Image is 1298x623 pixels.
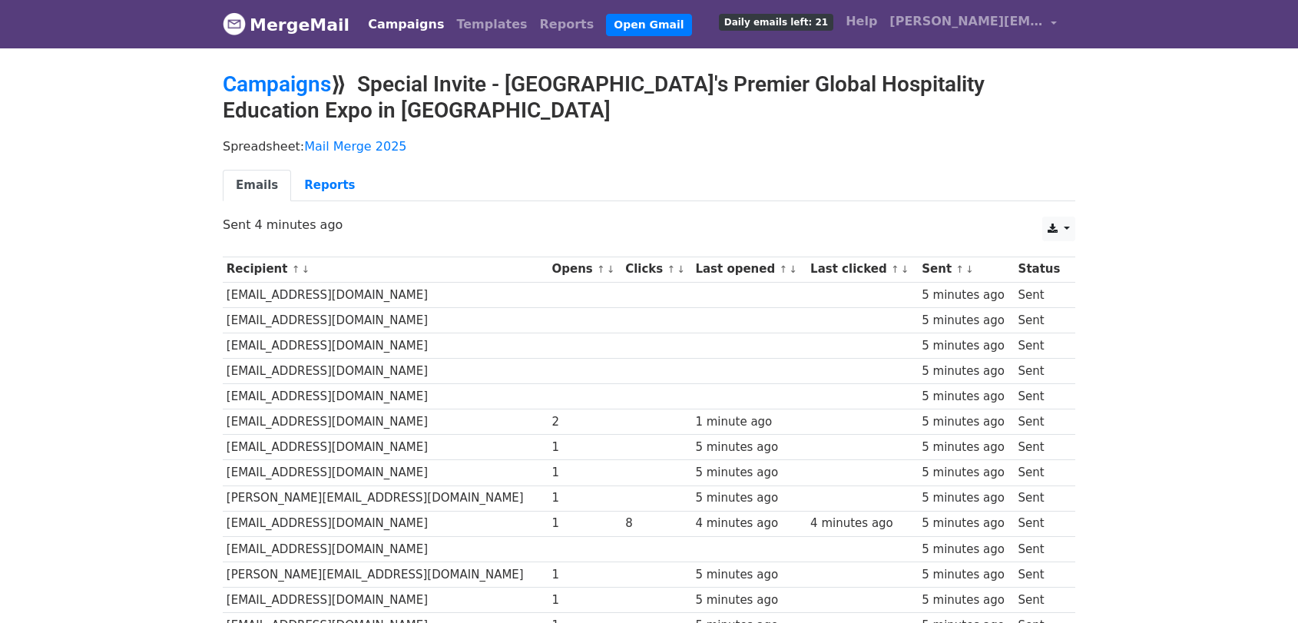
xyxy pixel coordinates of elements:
td: Sent [1015,384,1068,409]
a: ↓ [965,263,974,275]
a: Campaigns [362,9,450,40]
div: 5 minutes ago [922,464,1011,482]
div: 5 minutes ago [922,515,1011,532]
div: 5 minutes ago [922,337,1011,355]
div: 5 minutes ago [922,413,1011,431]
a: ↓ [789,263,797,275]
td: [EMAIL_ADDRESS][DOMAIN_NAME] [223,333,548,358]
div: 1 [552,464,618,482]
th: Status [1015,257,1068,282]
td: Sent [1015,359,1068,384]
div: 5 minutes ago [922,312,1011,330]
td: [EMAIL_ADDRESS][DOMAIN_NAME] [223,359,548,384]
span: [PERSON_NAME][EMAIL_ADDRESS][DOMAIN_NAME] [889,12,1043,31]
div: 5 minutes ago [695,489,803,507]
div: 1 minute ago [695,413,803,431]
td: [EMAIL_ADDRESS][DOMAIN_NAME] [223,282,548,307]
td: [EMAIL_ADDRESS][DOMAIN_NAME] [223,384,548,409]
a: ↑ [955,263,964,275]
div: 5 minutes ago [922,388,1011,406]
div: 5 minutes ago [695,566,803,584]
a: Daily emails left: 21 [713,6,839,37]
td: Sent [1015,587,1068,612]
a: Help [839,6,883,37]
th: Opens [548,257,622,282]
th: Last clicked [806,257,918,282]
a: ↓ [677,263,685,275]
p: Spreadsheet: [223,138,1075,154]
a: Emails [223,170,291,201]
td: Sent [1015,460,1068,485]
td: Sent [1015,511,1068,536]
a: ↓ [301,263,310,275]
div: 8 [625,515,688,532]
td: Sent [1015,435,1068,460]
a: ↓ [607,263,615,275]
td: Sent [1015,562,1068,587]
td: Sent [1015,333,1068,358]
div: 5 minutes ago [922,363,1011,380]
div: 5 minutes ago [922,566,1011,584]
a: ↑ [597,263,605,275]
div: 4 minutes ago [810,515,915,532]
a: Reports [291,170,368,201]
a: Templates [450,9,533,40]
a: ↑ [891,263,899,275]
h2: ⟫ Special Invite - [GEOGRAPHIC_DATA]'s Premier Global Hospitality Education Expo in [GEOGRAPHIC_D... [223,71,1075,123]
div: 5 minutes ago [922,287,1011,304]
th: Clicks [621,257,691,282]
td: [EMAIL_ADDRESS][DOMAIN_NAME] [223,536,548,562]
a: Reports [534,9,601,40]
p: Sent 4 minutes ago [223,217,1075,233]
td: [PERSON_NAME][EMAIL_ADDRESS][DOMAIN_NAME] [223,562,548,587]
div: 5 minutes ago [922,439,1011,456]
a: Mail Merge 2025 [304,139,406,154]
a: ↑ [292,263,300,275]
th: Sent [918,257,1014,282]
div: 4 minutes ago [695,515,803,532]
th: Last opened [692,257,807,282]
div: 5 minutes ago [695,592,803,609]
td: Sent [1015,282,1068,307]
td: [EMAIL_ADDRESS][DOMAIN_NAME] [223,460,548,485]
div: 5 minutes ago [922,541,1011,558]
div: 1 [552,592,618,609]
div: 1 [552,489,618,507]
div: 2 [552,413,618,431]
td: [EMAIL_ADDRESS][DOMAIN_NAME] [223,409,548,435]
td: [PERSON_NAME][EMAIL_ADDRESS][DOMAIN_NAME] [223,485,548,511]
td: Sent [1015,409,1068,435]
div: 1 [552,515,618,532]
div: 5 minutes ago [922,592,1011,609]
a: MergeMail [223,8,349,41]
div: 5 minutes ago [922,489,1011,507]
td: [EMAIL_ADDRESS][DOMAIN_NAME] [223,587,548,612]
th: Recipient [223,257,548,282]
td: Sent [1015,485,1068,511]
div: 1 [552,439,618,456]
a: Campaigns [223,71,331,97]
td: Sent [1015,307,1068,333]
div: 1 [552,566,618,584]
a: ↑ [667,263,676,275]
td: Sent [1015,536,1068,562]
td: [EMAIL_ADDRESS][DOMAIN_NAME] [223,435,548,460]
span: Daily emails left: 21 [719,14,833,31]
img: MergeMail logo [223,12,246,35]
a: ↑ [779,263,787,275]
div: 5 minutes ago [695,464,803,482]
a: Open Gmail [606,14,691,36]
a: ↓ [901,263,909,275]
td: [EMAIL_ADDRESS][DOMAIN_NAME] [223,307,548,333]
div: 5 minutes ago [695,439,803,456]
td: [EMAIL_ADDRESS][DOMAIN_NAME] [223,511,548,536]
a: [PERSON_NAME][EMAIL_ADDRESS][DOMAIN_NAME] [883,6,1063,42]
